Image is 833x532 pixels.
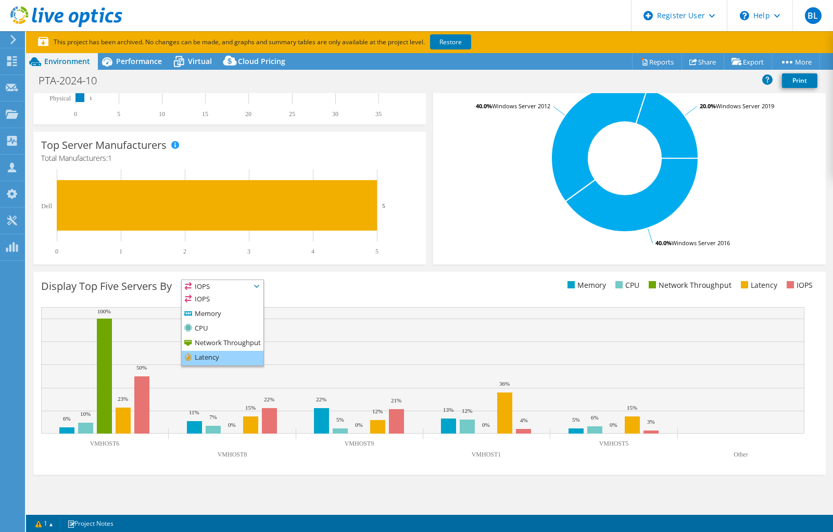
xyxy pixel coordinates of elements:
text: VMHOST6 [90,440,120,447]
h1: PTA-2024-10 [34,75,113,86]
li: IOPS [784,280,813,291]
text: 1 [119,248,122,255]
text: 6% [63,415,71,422]
text: 7% [209,414,217,420]
text: 100% [97,308,111,314]
text: VMHOST8 [218,451,247,458]
tspan: 40.0% [476,102,492,110]
tspan: Windows Server 2012 [492,102,550,110]
text: 5 [382,202,385,209]
text: 5 [117,110,120,118]
li: Latency [182,351,263,365]
a: Project Notes [60,517,121,530]
text: 10 [159,110,165,118]
tspan: Windows Server 2016 [672,239,730,247]
text: VMHOST5 [599,440,629,447]
tspan: 40.0% [655,239,672,247]
h4: Total Manufacturers: [41,153,418,164]
li: Network Throughput [182,336,263,351]
text: 6% [591,414,599,421]
li: Latency [738,280,777,291]
text: 12% [372,408,383,414]
li: Network Throughput [646,280,731,291]
a: Reports [632,54,682,70]
text: 15% [627,404,637,411]
p: This project has been archived. No changes can be made, and graphs and summary tables are only av... [38,36,548,48]
li: IOPS [182,293,263,307]
span: Cloud Pricing [238,56,285,66]
text: 0% [355,422,363,428]
text: VMHOST9 [345,440,374,447]
text: 30 [332,110,338,118]
text: 5 [375,248,378,255]
text: 5% [336,416,344,423]
text: 0 [55,248,58,255]
text: 20 [245,110,251,118]
text: Physical [49,95,71,102]
text: 13% [443,407,453,413]
text: 5% [572,416,580,423]
text: 36% [499,381,510,387]
span: Performance [116,56,162,66]
text: 22% [264,396,274,402]
text: 11% [189,409,199,415]
text: 15 [202,110,208,118]
svg: \n [740,11,749,20]
span: Virtual [188,56,212,66]
a: Share [681,54,724,70]
h3: Top Server Manufacturers [41,140,167,151]
text: 22% [316,396,326,402]
text: 3 [247,248,250,255]
text: VMHOST1 [472,451,501,458]
text: 35 [375,110,382,118]
text: 0% [610,422,617,428]
a: Print [782,73,817,88]
li: CPU [182,322,263,336]
a: More [772,54,820,70]
text: 0 [74,110,77,118]
li: CPU [613,280,639,291]
li: Memory [565,280,606,291]
text: 0% [228,422,236,428]
text: 1 [90,96,92,101]
text: 2 [183,248,186,255]
a: Restore [430,34,471,49]
tspan: Windows Server 2019 [716,102,774,110]
text: 50% [136,364,147,371]
text: 10% [80,411,91,417]
text: 0% [482,422,490,428]
text: 4 [311,248,314,255]
text: 15% [245,404,256,411]
span: 1 [108,153,112,163]
span: Environment [44,56,90,66]
li: Memory [182,307,263,322]
a: Export [724,54,772,70]
text: 25 [289,110,295,118]
text: 23% [118,396,128,402]
text: 3% [647,419,655,425]
text: 4% [520,417,528,423]
tspan: 20.0% [700,102,716,110]
text: Dell [41,202,52,210]
text: 12% [462,408,472,414]
span: IOPS [182,280,263,293]
a: 1 [28,517,60,530]
span: BL [805,7,822,24]
text: Other [734,451,748,458]
text: 21% [391,397,401,403]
